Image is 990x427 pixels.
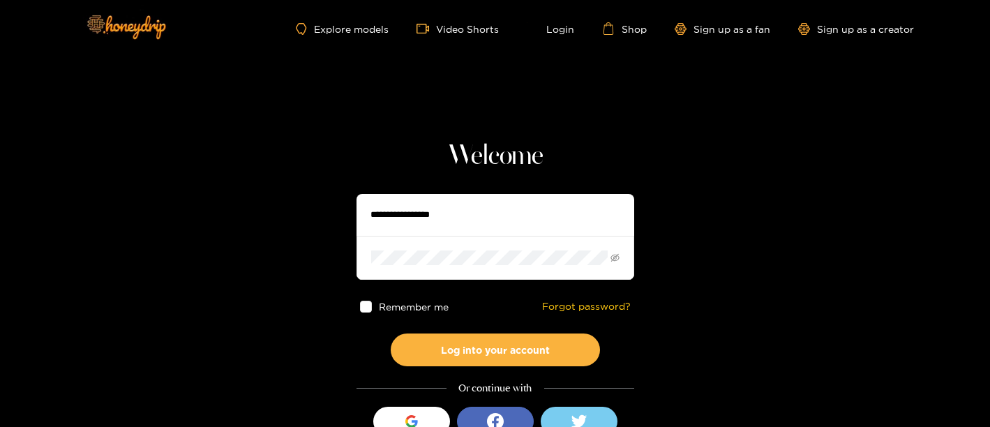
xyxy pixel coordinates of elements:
[610,253,620,262] span: eye-invisible
[417,22,499,35] a: Video Shorts
[675,23,770,35] a: Sign up as a fan
[798,23,914,35] a: Sign up as a creator
[527,22,574,35] a: Login
[357,380,634,396] div: Or continue with
[378,301,448,312] span: Remember me
[296,23,388,35] a: Explore models
[542,301,631,313] a: Forgot password?
[602,22,647,35] a: Shop
[357,140,634,173] h1: Welcome
[417,22,436,35] span: video-camera
[391,334,600,366] button: Log into your account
